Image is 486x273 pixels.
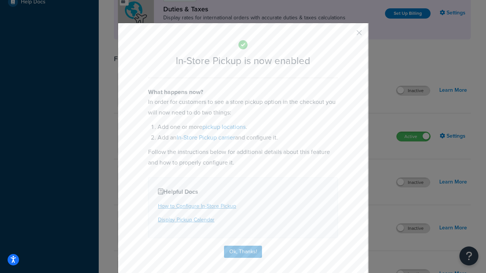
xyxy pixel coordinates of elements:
button: Ok, Thanks! [224,246,262,258]
p: Follow the instructions below for additional details about this feature and how to properly confi... [148,147,338,168]
p: In order for customers to see a store pickup option in the checkout you will now need to do two t... [148,97,338,118]
h2: In-Store Pickup is now enabled [148,55,338,66]
h4: What happens now? [148,88,338,97]
li: Add one or more . [158,122,338,132]
a: pickup locations [202,122,246,131]
li: Add an and configure it. [158,132,338,143]
a: In-Store Pickup carrier [177,133,235,142]
h4: Helpful Docs [158,187,328,196]
a: How to Configure In-Store Pickup [158,202,236,210]
a: Display Pickup Calendar [158,216,215,224]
